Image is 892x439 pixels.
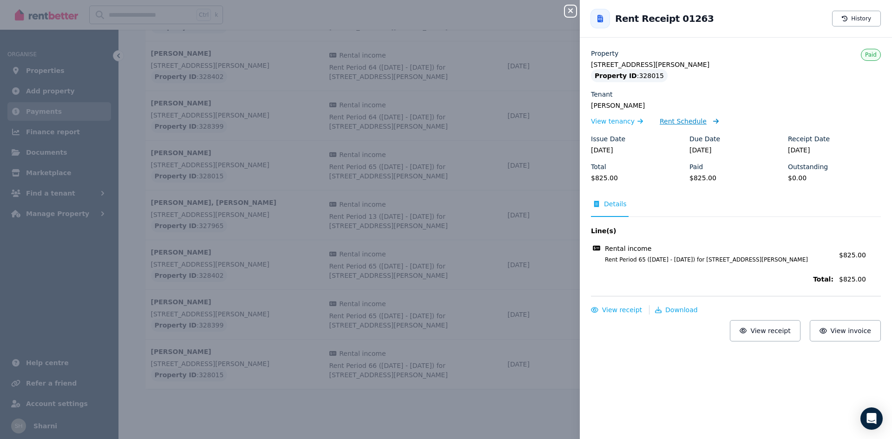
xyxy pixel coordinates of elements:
[591,49,618,58] label: Property
[591,134,625,144] label: Issue Date
[832,11,881,26] button: History
[860,407,883,430] div: Open Intercom Messenger
[788,162,828,171] label: Outstanding
[591,90,613,99] label: Tenant
[689,134,720,144] label: Due Date
[591,69,668,82] div: : 328015
[831,327,872,334] span: View invoice
[655,305,698,315] button: Download
[602,306,642,314] span: View receipt
[591,199,881,217] nav: Tabs
[730,320,800,341] button: View receipt
[839,275,881,284] span: $825.00
[591,275,833,284] span: Total:
[591,117,643,126] a: View tenancy
[689,173,782,183] legend: $825.00
[665,306,698,314] span: Download
[660,117,719,126] a: Rent Schedule
[615,12,714,25] h2: Rent Receipt 01263
[594,256,833,263] span: Rent Period 65 ([DATE] - [DATE]) for [STREET_ADDRESS][PERSON_NAME]
[689,162,703,171] label: Paid
[865,52,877,58] span: Paid
[591,226,833,236] span: Line(s)
[788,145,881,155] legend: [DATE]
[605,244,651,253] span: Rental income
[604,199,627,209] span: Details
[591,162,606,171] label: Total
[595,71,637,80] span: Property ID
[750,327,790,334] span: View receipt
[591,145,684,155] legend: [DATE]
[788,134,830,144] label: Receipt Date
[591,173,684,183] legend: $825.00
[788,173,881,183] legend: $0.00
[839,251,866,259] span: $825.00
[810,320,881,341] button: View invoice
[660,117,707,126] span: Rent Schedule
[689,145,782,155] legend: [DATE]
[591,305,642,315] button: View receipt
[591,60,881,69] legend: [STREET_ADDRESS][PERSON_NAME]
[591,117,635,126] span: View tenancy
[591,101,881,110] legend: [PERSON_NAME]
